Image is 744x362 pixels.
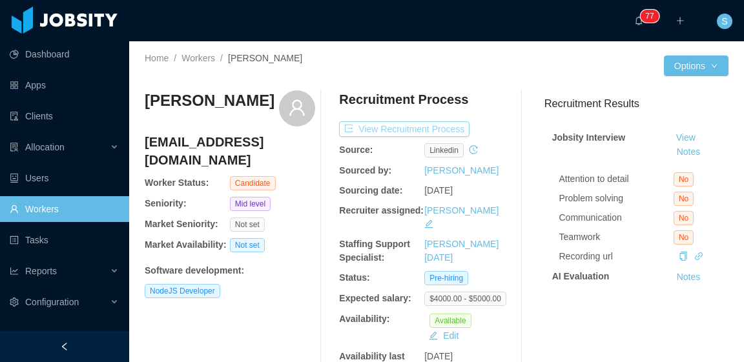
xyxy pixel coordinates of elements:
span: Reports [25,266,57,276]
a: View [672,132,700,143]
h4: Recruitment Process [339,90,468,108]
a: Workers [181,53,215,63]
a: icon: robotUsers [10,165,119,191]
b: Staffing Support Specialist: [339,239,410,263]
b: Seniority: [145,198,187,208]
i: icon: user [288,99,306,117]
a: icon: auditClients [10,103,119,129]
i: icon: plus [676,16,685,25]
h3: Recruitment Results [544,96,728,112]
a: icon: userWorkers [10,196,119,222]
span: Not set [230,217,265,232]
b: Sourcing date: [339,185,402,196]
a: icon: appstoreApps [10,72,119,98]
b: Availability: [339,314,389,324]
button: Optionsicon: down [664,55,728,76]
span: No [674,172,694,186]
b: Market Availability: [145,239,227,250]
b: Recruiter assigned: [339,205,424,216]
div: Copy [679,250,688,263]
div: Problem solving [559,192,674,205]
i: icon: history [469,145,478,154]
a: icon: profileTasks [10,227,119,253]
a: icon: pie-chartDashboard [10,41,119,67]
b: Expected salary: [339,293,411,303]
span: / [220,53,223,63]
i: icon: copy [679,252,688,261]
button: icon: exportView Recruitment Process [339,121,470,137]
div: Attention to detail [559,172,674,186]
p: 7 [645,10,650,23]
strong: Jobsity Interview [552,132,626,143]
h4: [EMAIL_ADDRESS][DOMAIN_NAME] [145,133,315,169]
span: Candidate [230,176,276,190]
b: Worker Status: [145,177,209,188]
a: icon: link [694,251,703,261]
b: Market Seniority: [145,219,218,229]
b: Source: [339,145,373,155]
a: [PERSON_NAME] [424,165,499,176]
a: Home [145,53,169,63]
button: Notes [672,145,706,160]
div: Communication [559,211,674,225]
b: Software development : [145,265,244,276]
p: 7 [650,10,654,23]
span: No [674,211,694,225]
i: icon: line-chart [10,266,19,276]
div: Teamwork [559,230,674,244]
span: $4000.00 - $5000.00 [424,292,506,306]
span: Pre-hiring [424,271,468,285]
span: Configuration [25,297,79,307]
b: Status: [339,272,369,283]
i: icon: bell [634,16,643,25]
i: icon: link [694,252,703,261]
a: [PERSON_NAME][DATE] [424,239,499,263]
a: icon: exportView Recruitment Process [339,124,470,134]
div: Recording url [559,250,674,263]
button: Notes [672,270,706,285]
sup: 77 [640,10,659,23]
span: / [174,53,176,63]
span: [DATE] [424,185,453,196]
span: linkedin [424,143,464,157]
span: Not set [230,238,265,252]
span: No [674,230,694,245]
h3: [PERSON_NAME] [145,90,274,111]
b: Sourced by: [339,165,391,176]
a: [PERSON_NAME] [424,205,499,216]
strong: AI Evaluation [552,271,610,281]
span: [DATE] [424,351,453,361]
span: Mid level [230,197,271,211]
i: icon: setting [10,297,19,307]
span: S [721,14,727,29]
span: Allocation [25,142,65,152]
i: icon: edit [424,219,433,228]
span: No [674,192,694,206]
span: [PERSON_NAME] [228,53,302,63]
i: icon: solution [10,143,19,152]
span: NodeJS Developer [145,284,220,298]
button: icon: editEdit [424,328,464,343]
